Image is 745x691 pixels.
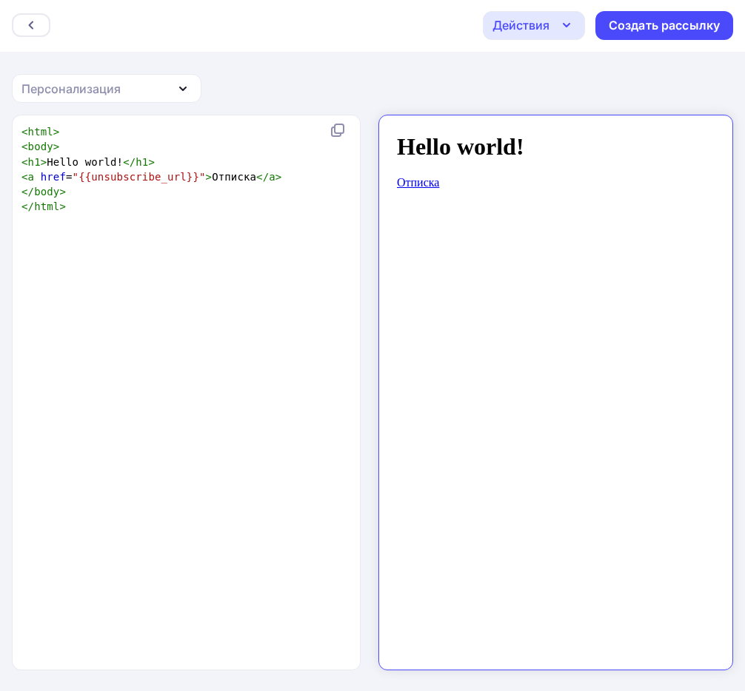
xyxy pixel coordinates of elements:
span: > [59,200,66,212]
span: html [34,200,59,212]
span: < [21,141,28,152]
div: Персонализация [21,80,121,98]
a: Отписка [6,49,48,61]
span: Hello world! [21,156,155,168]
span: < [21,171,28,183]
span: </ [123,156,136,168]
button: Действия [483,11,585,40]
span: > [206,171,213,183]
span: </ [256,171,269,183]
span: body [34,186,59,198]
span: h1 [28,156,41,168]
span: body [28,141,53,152]
span: > [148,156,155,168]
button: Персонализация [12,74,201,103]
div: Действия [492,16,549,34]
span: < [21,156,28,168]
span: > [53,126,60,138]
span: "{{unsubscribe_url}}" [73,171,206,183]
span: < [21,126,28,138]
span: h1 [136,156,148,168]
span: a [28,171,35,183]
span: html [28,126,53,138]
div: Создать рассылку [609,17,720,34]
span: > [41,156,47,168]
span: a [269,171,275,183]
span: </ [21,200,34,212]
span: </ [21,186,34,198]
span: > [275,171,282,183]
h1: Hello world! [6,6,324,33]
span: > [59,186,66,198]
span: > [53,141,60,152]
span: = Отписка [21,171,282,183]
span: href [41,171,66,183]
